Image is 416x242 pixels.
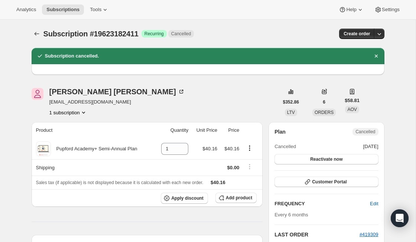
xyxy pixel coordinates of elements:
[287,110,295,115] span: LTV
[283,99,299,105] span: $352.86
[211,180,225,185] span: $40.16
[32,159,155,176] th: Shipping
[45,52,99,60] h2: Subscription cancelled.
[382,7,400,13] span: Settings
[36,180,204,185] span: Sales tax (if applicable) is not displayed because it is calculated with each new order.
[36,141,51,156] img: product img
[323,99,325,105] span: 6
[32,88,43,100] span: Tanya Schneck
[43,30,139,38] span: Subscription #19623182411
[42,4,84,15] button: Subscriptions
[32,122,155,138] th: Product
[224,146,239,151] span: $40.16
[339,29,374,39] button: Create order
[334,4,368,15] button: Help
[244,144,256,152] button: Product actions
[32,29,42,39] button: Subscriptions
[344,31,370,37] span: Create order
[370,4,404,15] button: Settings
[161,193,208,204] button: Apply discount
[274,231,360,238] h2: LAST ORDER
[46,7,79,13] span: Subscriptions
[244,163,256,171] button: Shipping actions
[274,200,370,207] h2: FREQUENCY
[220,122,241,138] th: Price
[365,198,383,210] button: Edit
[355,129,375,135] span: Cancelled
[391,209,409,227] div: Open Intercom Messenger
[49,109,87,116] button: Product actions
[226,195,252,201] span: Add product
[215,193,257,203] button: Add product
[310,156,342,162] span: Reactivate now
[371,51,381,61] button: Dismiss notification
[346,7,356,13] span: Help
[312,179,347,185] span: Customer Portal
[318,97,330,107] button: 6
[274,128,286,135] h2: Plan
[49,98,185,106] span: [EMAIL_ADDRESS][DOMAIN_NAME]
[274,154,378,164] button: Reactivate now
[191,122,220,138] th: Unit Price
[16,7,36,13] span: Analytics
[345,97,360,104] span: $58.81
[171,195,204,201] span: Apply discount
[171,31,191,37] span: Cancelled
[227,165,240,170] span: $0.00
[347,107,357,112] span: AOV
[49,88,185,95] div: [PERSON_NAME] [PERSON_NAME]
[155,122,191,138] th: Quantity
[144,31,164,37] span: Recurring
[274,177,378,187] button: Customer Portal
[12,4,40,15] button: Analytics
[51,145,137,153] div: Pupford Academy+ Semi-Annual Plan
[360,232,378,237] a: #419309
[360,231,378,238] button: #419309
[90,7,101,13] span: Tools
[85,4,113,15] button: Tools
[363,143,378,150] span: [DATE]
[274,212,308,218] span: Every 6 months
[315,110,334,115] span: ORDERS
[202,146,217,151] span: $40.16
[274,143,296,150] span: Cancelled
[370,200,378,207] span: Edit
[279,97,303,107] button: $352.86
